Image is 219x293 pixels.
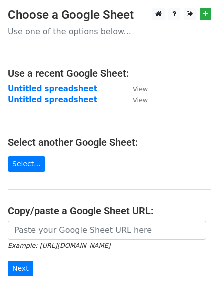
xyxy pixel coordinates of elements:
h3: Choose a Google Sheet [8,8,211,22]
small: Example: [URL][DOMAIN_NAME] [8,242,110,249]
a: View [123,95,148,104]
h4: Use a recent Google Sheet: [8,67,211,79]
h4: Select another Google Sheet: [8,136,211,149]
a: Select... [8,156,45,172]
h4: Copy/paste a Google Sheet URL: [8,205,211,217]
p: Use one of the options below... [8,26,211,37]
a: Untitled spreadsheet [8,95,97,104]
input: Paste your Google Sheet URL here [8,221,206,240]
small: View [133,85,148,93]
a: View [123,84,148,93]
a: Untitled spreadsheet [8,84,97,93]
input: Next [8,261,33,276]
small: View [133,96,148,104]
